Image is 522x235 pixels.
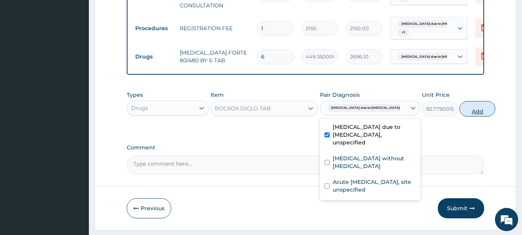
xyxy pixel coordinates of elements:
[459,101,495,117] button: Add
[131,104,148,112] div: Drugs
[127,198,171,218] button: Previous
[398,53,483,61] span: [MEDICAL_DATA] due to [MEDICAL_DATA] falc...
[327,104,413,112] span: [MEDICAL_DATA] due to [MEDICAL_DATA] falc...
[127,144,485,151] label: Comment
[398,20,483,28] span: [MEDICAL_DATA] due to [MEDICAL_DATA] falc...
[333,178,416,194] label: Acute [MEDICAL_DATA], site unspecified
[40,43,130,53] div: Chat with us now
[131,50,176,64] td: Drugs
[211,91,224,99] label: Item
[398,29,409,36] span: + 2
[176,45,253,68] td: [MEDICAL_DATA] FORTE 80/480 BY 6 TAB
[14,39,31,58] img: d_794563401_company_1708531726252_794563401
[176,21,253,36] td: REGISTRATION FEE
[45,69,107,147] span: We're online!
[333,123,416,146] label: [MEDICAL_DATA] due to [MEDICAL_DATA], unspecified
[438,198,484,218] button: Submit
[127,4,145,22] div: Minimize live chat window
[127,92,143,98] label: Types
[422,91,450,99] label: Unit Price
[131,21,176,36] td: Procedures
[215,105,271,112] div: ROCKOX DICLO TAB
[4,154,147,182] textarea: Type your message and hit 'Enter'
[320,91,360,99] label: Pair Diagnosis
[333,154,416,170] label: [MEDICAL_DATA] without [MEDICAL_DATA]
